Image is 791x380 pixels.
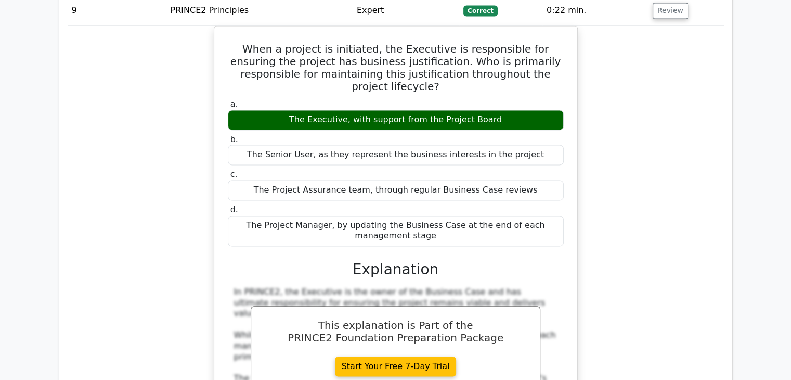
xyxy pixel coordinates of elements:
span: a. [230,99,238,109]
div: The Project Assurance team, through regular Business Case reviews [228,180,564,200]
span: c. [230,169,238,179]
span: b. [230,134,238,144]
div: The Project Manager, by updating the Business Case at the end of each management stage [228,216,564,247]
div: The Senior User, as they represent the business interests in the project [228,145,564,165]
span: Correct [463,5,497,16]
h3: Explanation [234,261,557,278]
button: Review [653,3,688,19]
div: The Executive, with support from the Project Board [228,110,564,130]
span: d. [230,205,238,214]
a: Start Your Free 7-Day Trial [335,357,457,376]
h5: When a project is initiated, the Executive is responsible for ensuring the project has business j... [227,43,565,93]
